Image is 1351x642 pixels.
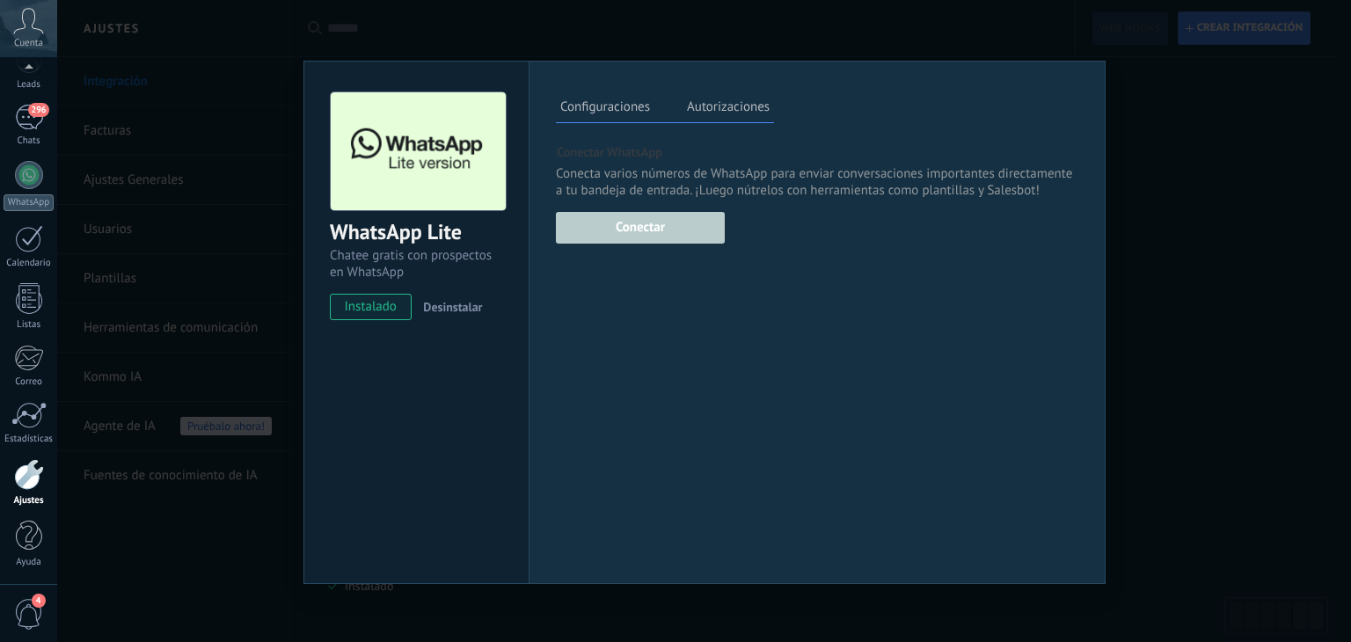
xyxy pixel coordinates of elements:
[4,319,55,331] div: Listas
[4,495,55,507] div: Ajustes
[556,97,654,122] label: Configuraciones
[556,208,725,244] span: Esta función esta disponible únicamente para usuarios en periodo de prueba o planes pagos activos.
[4,376,55,388] div: Correo
[423,299,482,315] span: Desinstalar
[556,165,1078,199] p: Conecta varios números de WhatsApp para enviar conversaciones importantes directamente a tu bande...
[330,247,503,281] div: Chatee gratis con prospectos en WhatsApp
[4,258,55,269] div: Calendario
[4,434,55,445] div: Estadísticas
[556,144,1078,161] p: Conectar WhatsApp
[416,294,482,320] button: Desinstalar
[32,594,46,608] span: 4
[683,97,774,122] label: Autorizaciones
[14,38,43,49] span: Cuenta
[4,135,55,147] div: Chats
[330,218,503,247] div: WhatsApp Lite
[331,294,411,320] span: instalado
[28,103,48,117] span: 296
[331,92,506,211] img: logo_main.png
[4,79,55,91] div: Leads
[4,194,54,211] div: WhatsApp
[4,557,55,568] div: Ayuda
